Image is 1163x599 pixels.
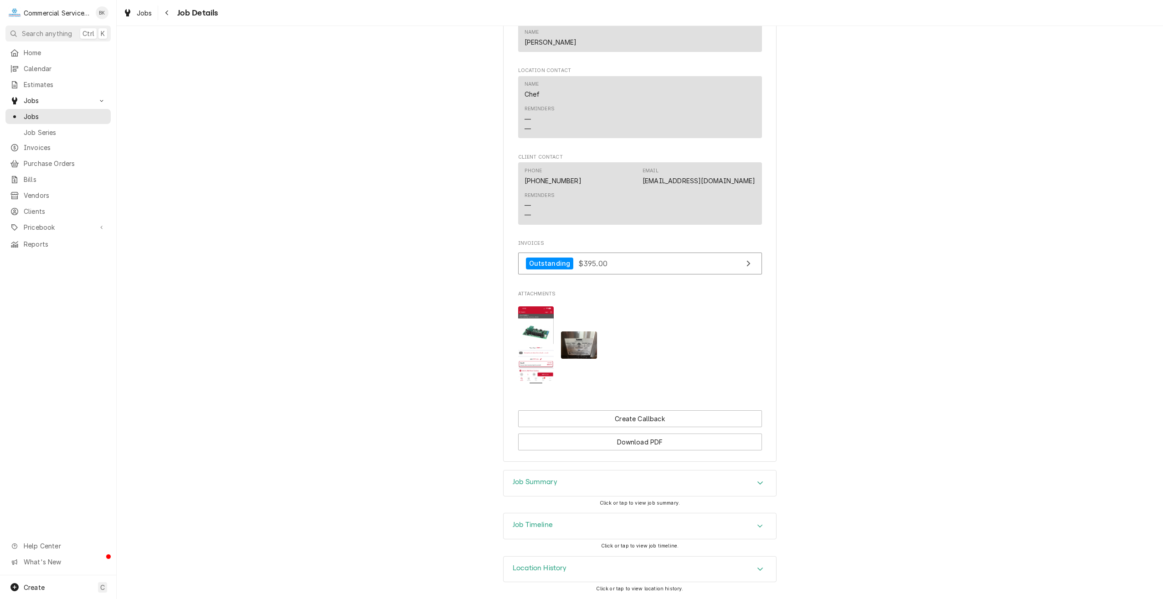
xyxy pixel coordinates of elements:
a: Jobs [5,109,111,124]
h3: Location History [513,564,567,573]
div: Button Group [518,410,762,450]
a: Bills [5,172,111,187]
span: Job Series [24,128,106,137]
a: Go to What's New [5,554,111,569]
a: [PHONE_NUMBER] [525,177,581,185]
span: Help Center [24,541,105,551]
button: Accordion Details Expand Trigger [504,513,776,539]
div: Reminders [525,105,555,113]
div: Reminders [525,105,555,133]
span: Bills [24,175,106,184]
a: Calendar [5,61,111,76]
img: VrJv2K5QH64l00TETTkn [518,306,554,384]
span: What's New [24,557,105,567]
span: Attachments [518,299,762,391]
button: Navigate back [160,5,175,20]
a: Home [5,45,111,60]
span: Home [24,48,106,57]
a: Go to Jobs [5,93,111,108]
a: Job Series [5,125,111,140]
div: Job Timeline [503,513,777,539]
div: BK [96,6,108,19]
span: Invoices [24,143,106,152]
div: Accordion Header [504,513,776,539]
span: Click or tap to view location history. [596,586,683,592]
button: Search anythingCtrlK [5,26,111,41]
div: Commercial Service Co. [24,8,91,18]
div: Reminders [525,192,555,199]
span: Jobs [24,96,93,105]
span: Attachments [518,290,762,298]
span: K [101,29,105,38]
div: — [525,201,531,210]
span: Location Contact [518,67,762,74]
a: Estimates [5,77,111,92]
div: Name [525,29,577,47]
a: View Invoice [518,253,762,275]
span: Search anything [22,29,72,38]
div: Reminders [525,192,555,220]
div: Brian Key's Avatar [96,6,108,19]
div: Button Group Row [518,410,762,427]
span: C [100,583,105,592]
span: Ctrl [82,29,94,38]
h3: Job Timeline [513,521,553,529]
span: Clients [24,207,106,216]
div: Name [525,81,539,88]
div: Accordion Header [504,557,776,582]
div: Job Contact [518,15,762,56]
button: Create Callback [518,410,762,427]
div: — [525,114,531,124]
div: Email [643,167,659,175]
a: Jobs [119,5,156,21]
a: [EMAIL_ADDRESS][DOMAIN_NAME] [643,177,755,185]
div: Commercial Service Co.'s Avatar [8,6,21,19]
div: Job Contact List [518,24,762,56]
span: Estimates [24,80,106,89]
span: Client Contact [518,154,762,161]
div: Name [525,29,539,36]
span: Purchase Orders [24,159,106,168]
div: Client Contact List [518,162,762,229]
div: Chef [525,89,540,99]
span: Job Details [175,7,218,19]
img: 6Y1UamlQTFecSfvKD3VX [561,331,597,358]
div: Contact [518,24,762,52]
a: Clients [5,204,111,219]
div: Client Contact [518,154,762,229]
div: Attachments [518,290,762,391]
div: Invoices [518,240,762,279]
span: Invoices [518,240,762,247]
span: Jobs [24,112,106,121]
div: Job Summary [503,470,777,496]
div: Location Contact List [518,76,762,143]
a: Purchase Orders [5,156,111,171]
div: Location History [503,556,777,583]
button: Accordion Details Expand Trigger [504,470,776,496]
div: C [8,6,21,19]
button: Accordion Details Expand Trigger [504,557,776,582]
span: Click or tap to view job timeline. [601,543,679,549]
div: Name [525,81,540,99]
div: [PERSON_NAME] [525,37,577,47]
a: Invoices [5,140,111,155]
a: Reports [5,237,111,252]
span: Reports [24,239,106,249]
div: Accordion Header [504,470,776,496]
span: Vendors [24,191,106,200]
a: Go to Help Center [5,538,111,553]
div: Location Contact [518,67,762,142]
div: Phone [525,167,542,175]
div: — [525,210,531,220]
div: Button Group Row [518,427,762,450]
div: — [525,124,531,134]
span: Calendar [24,64,106,73]
span: $395.00 [578,258,607,268]
div: Contact [518,162,762,225]
span: Create [24,584,45,591]
a: Vendors [5,188,111,203]
span: Jobs [137,8,152,18]
div: Contact [518,76,762,139]
div: Email [643,167,755,186]
span: Click or tap to view job summary. [600,500,680,506]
